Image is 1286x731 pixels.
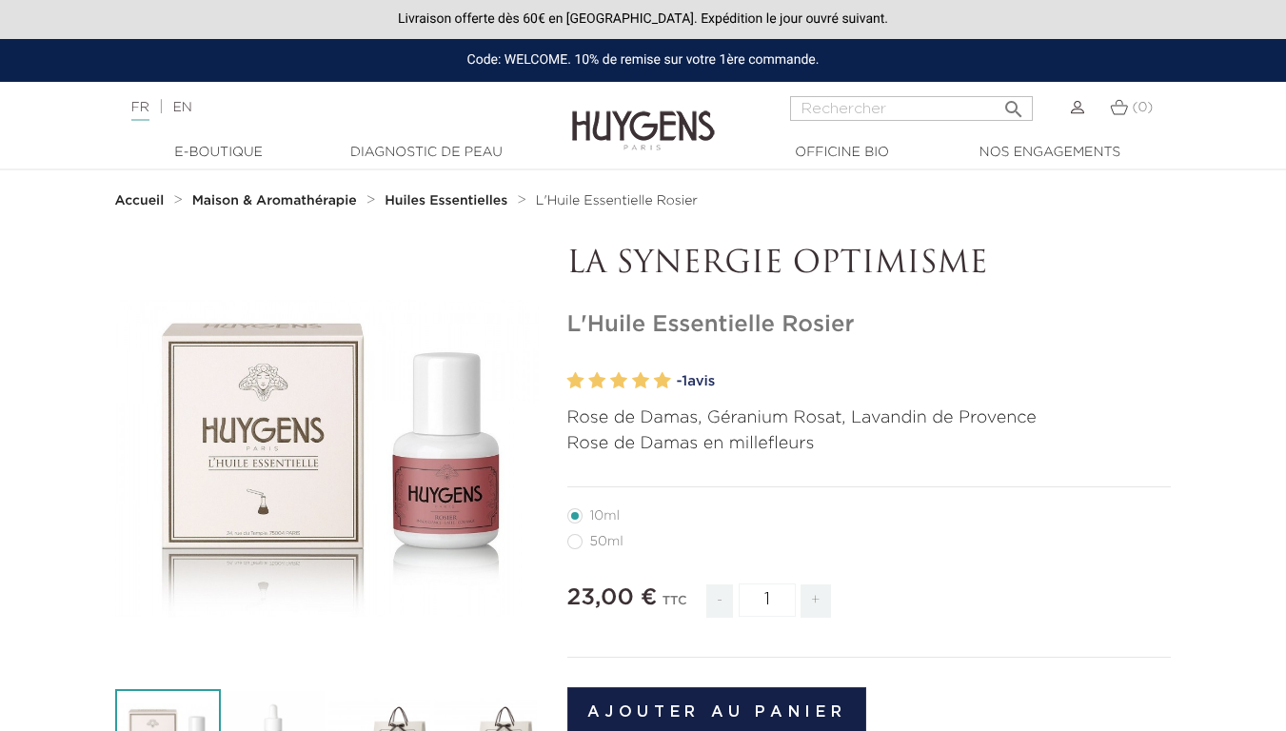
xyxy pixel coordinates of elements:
[572,80,715,153] img: Huygens
[536,193,698,208] a: L'Huile Essentielle Rosier
[567,534,646,549] label: 50ml
[663,581,687,632] div: TTC
[706,584,733,618] span: -
[115,194,165,207] strong: Accueil
[131,101,149,121] a: FR
[567,508,643,524] label: 10ml
[747,143,938,163] a: Officine Bio
[192,194,357,207] strong: Maison & Aromathérapie
[122,96,522,119] div: |
[677,367,1172,396] a: -1avis
[115,193,168,208] a: Accueil
[172,101,191,114] a: EN
[567,247,1172,283] p: LA SYNERGIE OPTIMISME
[610,367,627,395] label: 3
[567,586,658,609] span: 23,00 €
[331,143,522,163] a: Diagnostic de peau
[536,194,698,207] span: L'Huile Essentielle Rosier
[654,367,671,395] label: 5
[192,193,362,208] a: Maison & Aromathérapie
[632,367,649,395] label: 4
[801,584,831,618] span: +
[567,405,1172,431] p: Rose de Damas, Géranium Rosat, Lavandin de Provence
[567,367,584,395] label: 1
[588,367,605,395] label: 2
[790,96,1033,121] input: Rechercher
[997,90,1031,116] button: 
[124,143,314,163] a: E-Boutique
[567,311,1172,339] h1: L'Huile Essentielle Rosier
[955,143,1145,163] a: Nos engagements
[385,194,507,207] strong: Huiles Essentielles
[682,374,687,388] span: 1
[739,583,796,617] input: Quantité
[567,431,1172,457] p: Rose de Damas en millefleurs
[385,193,512,208] a: Huiles Essentielles
[1002,92,1025,115] i: 
[1132,101,1153,114] span: (0)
